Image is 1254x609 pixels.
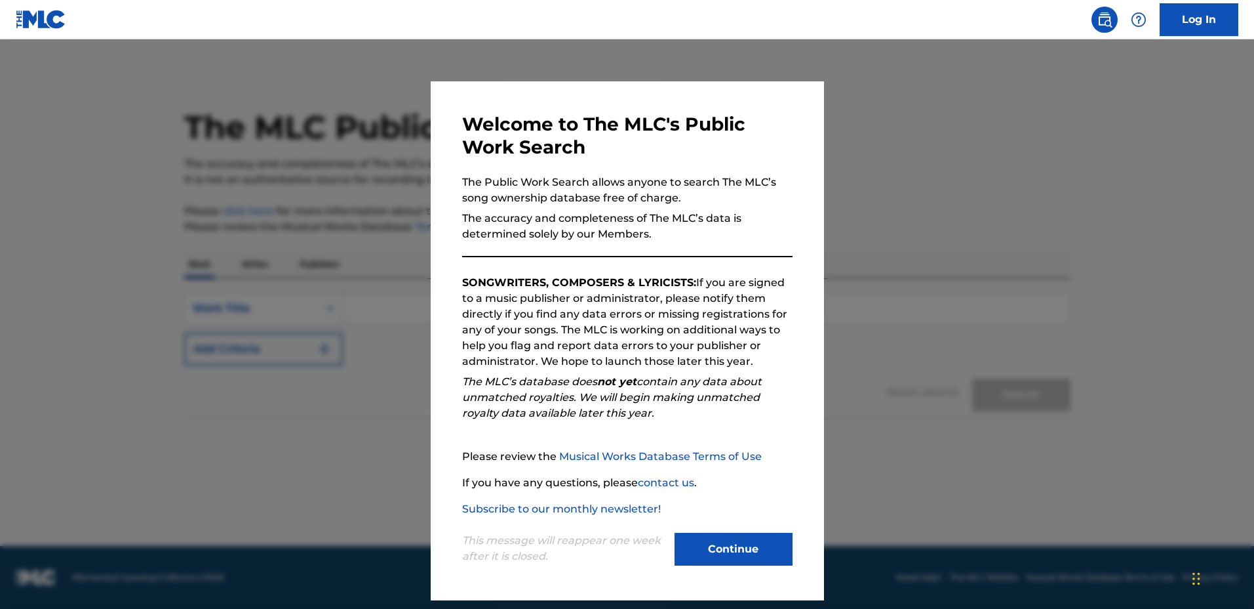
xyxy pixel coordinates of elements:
a: contact us [638,476,694,489]
p: This message will reappear one week after it is closed. [462,533,667,564]
div: Drag [1192,559,1200,598]
strong: SONGWRITERS, COMPOSERS & LYRICISTS: [462,276,696,289]
p: The Public Work Search allows anyone to search The MLC’s song ownership database free of charge. [462,175,793,206]
iframe: Chat Widget [1188,546,1254,609]
button: Continue [675,533,793,566]
div: Help [1126,7,1152,33]
a: Musical Works Database Terms of Use [559,450,762,463]
strong: not yet [597,375,637,388]
em: The MLC’s database does contain any data about unmatched royalties. We will begin making unmatche... [462,375,762,419]
a: Public Search [1091,7,1118,33]
a: Subscribe to our monthly newsletter! [462,503,661,515]
h3: Welcome to The MLC's Public Work Search [462,113,793,159]
p: If you are signed to a music publisher or administrator, please notify them directly if you find ... [462,275,793,369]
img: MLC Logo [16,10,66,29]
p: If you have any questions, please . [462,475,793,491]
img: help [1131,12,1146,28]
p: Please review the [462,449,793,465]
img: search [1097,12,1112,28]
p: The accuracy and completeness of The MLC’s data is determined solely by our Members. [462,211,793,242]
a: Log In [1160,3,1238,36]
